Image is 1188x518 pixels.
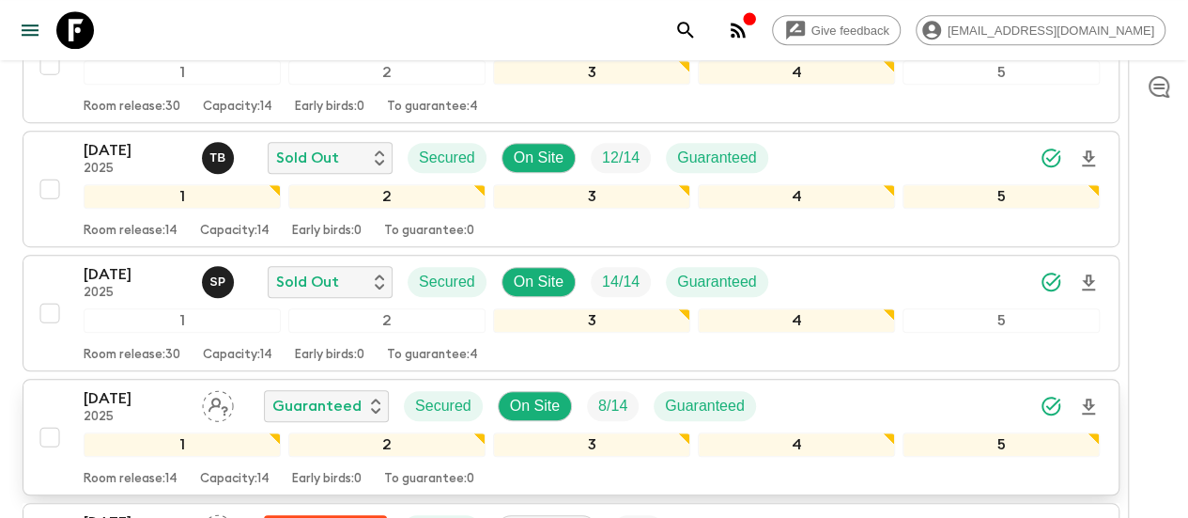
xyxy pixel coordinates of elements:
svg: Synced Successfully [1040,271,1062,293]
p: Capacity: 14 [200,224,270,239]
svg: Download Onboarding [1077,396,1100,418]
p: To guarantee: 4 [387,348,478,363]
button: [DATE]2025Tamar BulbulashviliSold OutSecuredOn SiteTrip FillGuaranteed12345Room release:14Capacit... [23,131,1119,247]
p: [DATE] [84,139,187,162]
button: [DATE]2025Ana SikharulidzeCompletedSecuredOn SiteTrip FillGuaranteed12345Room release:30Capacity:... [23,7,1119,123]
p: Early birds: 0 [295,348,364,363]
div: 2 [288,184,486,209]
div: 2 [288,308,486,333]
span: Tamar Bulbulashvili [202,148,238,163]
p: To guarantee: 4 [387,100,478,115]
button: search adventures [667,11,704,49]
span: Assign pack leader [202,396,234,411]
p: To guarantee: 0 [384,224,474,239]
div: 5 [903,184,1100,209]
p: Early birds: 0 [295,100,364,115]
p: 2025 [84,286,187,301]
p: Sold Out [276,271,339,293]
p: T B [209,150,225,165]
span: [EMAIL_ADDRESS][DOMAIN_NAME] [937,24,1165,38]
div: 3 [493,184,690,209]
div: Secured [408,267,486,297]
button: SP [202,266,238,298]
p: 2025 [84,410,187,425]
div: [EMAIL_ADDRESS][DOMAIN_NAME] [916,15,1165,45]
p: Room release: 30 [84,100,180,115]
p: Capacity: 14 [203,100,272,115]
div: Trip Fill [591,143,651,173]
p: Secured [419,147,475,169]
p: Secured [415,395,471,417]
p: Early birds: 0 [292,224,362,239]
svg: Download Onboarding [1077,272,1100,294]
div: 5 [903,60,1100,85]
div: 2 [288,432,486,457]
div: On Site [501,143,576,173]
svg: Synced Successfully [1040,147,1062,169]
div: 1 [84,60,281,85]
p: Early birds: 0 [292,472,362,487]
svg: Synced Successfully [1040,395,1062,417]
p: Guaranteed [677,147,757,169]
button: menu [11,11,49,49]
p: [DATE] [84,263,187,286]
span: Sophie Pruidze [202,272,238,287]
div: On Site [501,267,576,297]
p: 12 / 14 [602,147,640,169]
p: [DATE] [84,387,187,410]
div: Trip Fill [591,267,651,297]
div: Trip Fill [587,391,639,421]
p: Sold Out [276,147,339,169]
p: On Site [514,271,563,293]
div: 3 [493,60,690,85]
div: 4 [698,60,895,85]
div: 1 [84,308,281,333]
div: 1 [84,184,281,209]
p: Room release: 14 [84,472,177,487]
p: Guaranteed [677,271,757,293]
p: Room release: 30 [84,348,180,363]
p: 8 / 14 [598,395,627,417]
svg: Download Onboarding [1077,148,1100,170]
p: 2025 [84,162,187,177]
div: Secured [404,391,483,421]
p: On Site [510,395,560,417]
div: Secured [408,143,486,173]
div: 4 [698,184,895,209]
div: 3 [493,308,690,333]
button: [DATE]2025Sophie PruidzeSold OutSecuredOn SiteTrip FillGuaranteed12345Room release:30Capacity:14E... [23,255,1119,371]
p: 14 / 14 [602,271,640,293]
div: 3 [493,432,690,457]
div: 5 [903,432,1100,457]
p: Guaranteed [272,395,362,417]
p: Secured [419,271,475,293]
button: [DATE]2025Assign pack leaderGuaranteedSecuredOn SiteTrip FillGuaranteed12345Room release:14Capaci... [23,379,1119,495]
p: To guarantee: 0 [384,472,474,487]
span: Give feedback [801,24,900,38]
div: 4 [698,432,895,457]
div: 5 [903,308,1100,333]
div: 2 [288,60,486,85]
p: Capacity: 14 [200,472,270,487]
div: On Site [498,391,572,421]
a: Give feedback [772,15,901,45]
p: Room release: 14 [84,224,177,239]
p: On Site [514,147,563,169]
p: Capacity: 14 [203,348,272,363]
p: Guaranteed [665,395,745,417]
button: TB [202,142,238,174]
div: 1 [84,432,281,457]
p: S P [209,275,225,290]
div: 4 [698,308,895,333]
